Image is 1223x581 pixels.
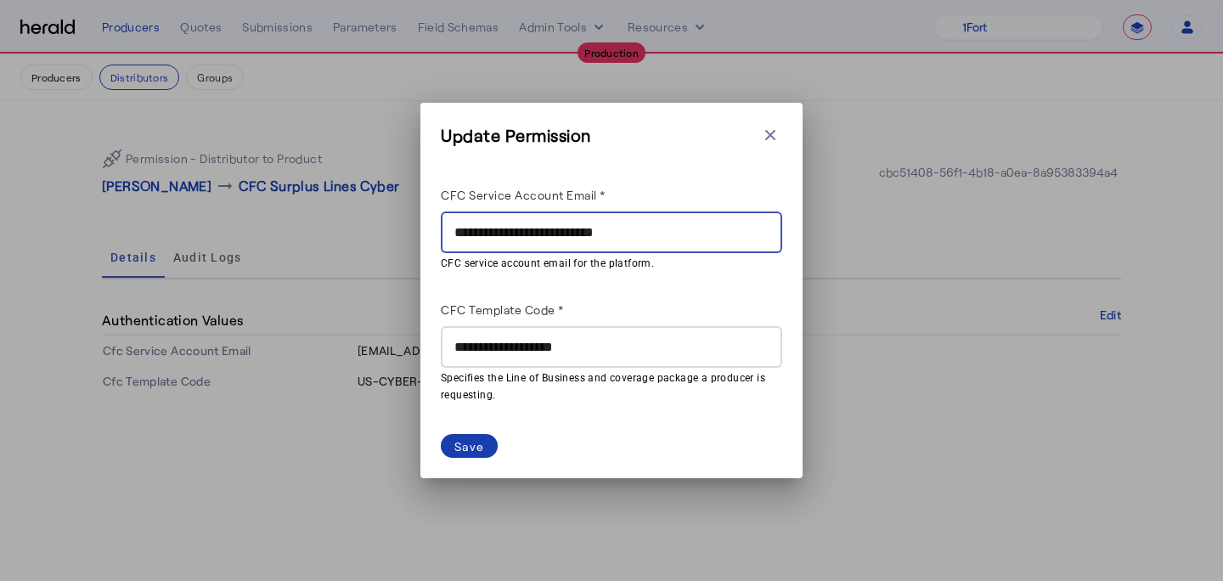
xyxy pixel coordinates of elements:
[441,302,564,317] label: CFC Template Code *
[441,123,591,147] h3: Update Permission
[454,437,484,455] div: Save
[441,188,606,202] label: CFC Service Account Email *
[441,368,772,403] mat-hint: Specifies the Line of Business and coverage package a producer is requesting.
[441,253,772,272] mat-hint: CFC service account email for the platform.
[441,434,498,458] button: Save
